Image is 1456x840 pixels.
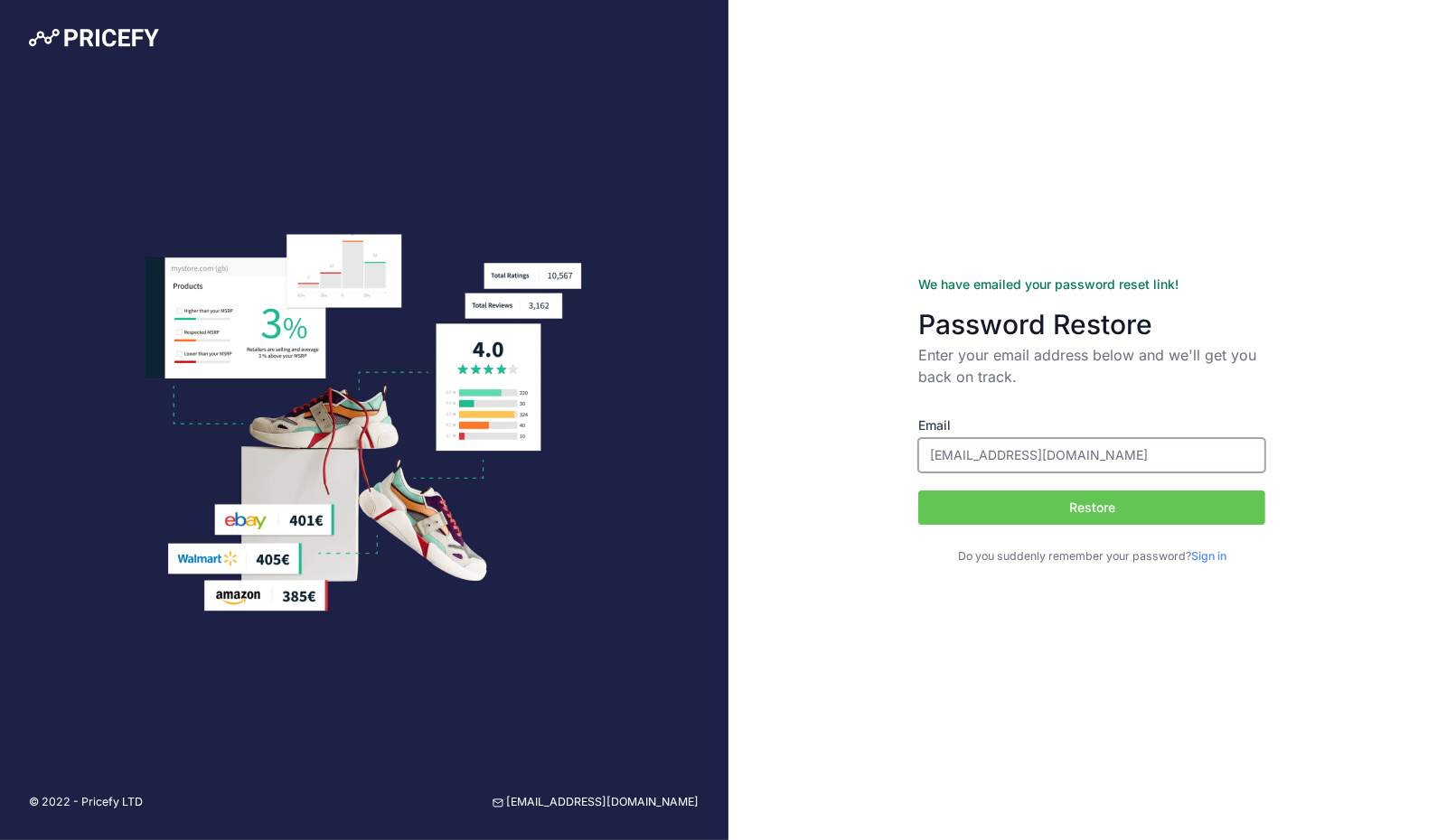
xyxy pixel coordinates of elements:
[918,548,1265,565] p: Do you suddenly remember your password?
[918,490,1265,525] button: Restore
[918,344,1265,387] p: Enter your email address below and we'll get you back on track.
[918,416,1265,434] label: Email
[493,794,700,811] a: [EMAIL_ADDRESS][DOMAIN_NAME]
[1191,549,1226,563] a: Sign in
[29,29,159,47] img: Pricefy
[918,308,1265,341] h3: Password Restore
[29,794,143,811] p: © 2022 - Pricefy LTD
[918,275,1265,294] div: We have emailed your password reset link!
